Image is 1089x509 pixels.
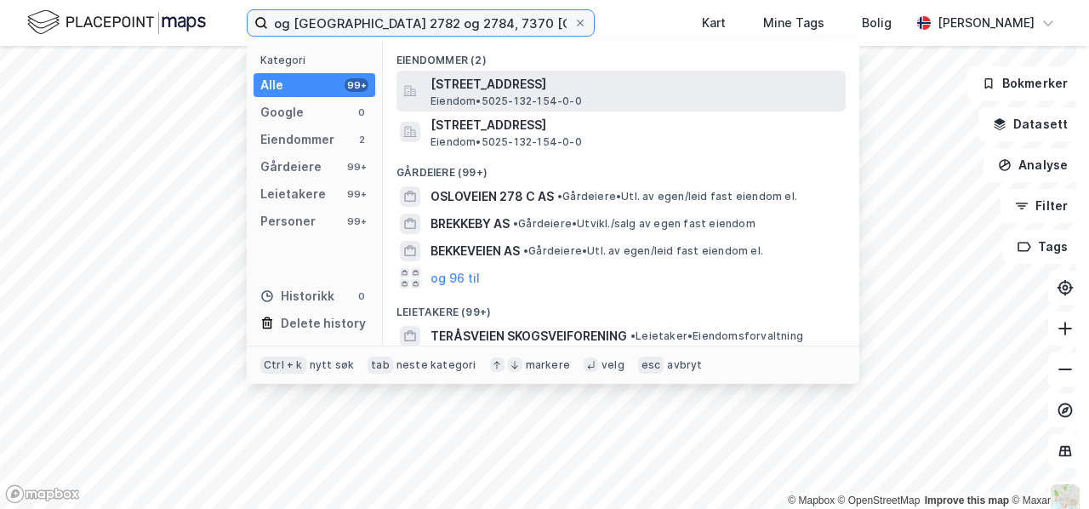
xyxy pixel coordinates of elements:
div: 99+ [345,78,368,92]
span: Gårdeiere • Utl. av egen/leid fast eiendom el. [557,190,797,203]
div: Ctrl + k [260,357,306,374]
button: Tags [1003,230,1082,264]
a: Mapbox [788,495,835,506]
span: [STREET_ADDRESS] [430,115,839,135]
div: Kontrollprogram for chat [1004,427,1089,509]
div: 99+ [345,214,368,228]
span: • [523,244,528,257]
span: BREKKEBY AS [430,214,510,234]
div: Leietakere [260,184,326,204]
div: Mine Tags [763,13,824,33]
a: Mapbox homepage [5,484,80,504]
span: Gårdeiere • Utvikl./salg av egen fast eiendom [513,217,755,231]
div: avbryt [667,358,702,372]
div: Google [260,102,304,123]
div: 0 [355,106,368,119]
div: Gårdeiere [260,157,322,177]
a: Improve this map [925,495,1009,506]
div: Kart [702,13,726,33]
div: velg [602,358,624,372]
div: markere [526,358,570,372]
input: Søk på adresse, matrikkel, gårdeiere, leietakere eller personer [268,10,573,36]
div: Delete history [281,313,366,334]
div: tab [368,357,393,374]
div: Alle [260,75,283,95]
div: Personer [260,211,316,232]
button: Analyse [984,148,1082,182]
span: Eiendom • 5025-132-154-0-0 [430,94,582,108]
div: Eiendommer [260,129,334,150]
span: OSLOVEIEN 278 C AS [430,186,554,207]
span: Gårdeiere • Utl. av egen/leid fast eiendom el. [523,244,763,258]
div: 2 [355,133,368,146]
span: Leietaker • Eiendomsforvaltning [630,329,803,343]
span: • [630,329,636,342]
div: esc [638,357,664,374]
a: OpenStreetMap [838,495,921,506]
span: Eiendom • 5025-132-154-0-0 [430,135,582,149]
div: Historikk [260,286,334,306]
span: • [557,190,562,203]
button: Bokmerker [967,66,1082,100]
img: logo.f888ab2527a4732fd821a326f86c7f29.svg [27,8,206,37]
span: BEKKEVEIEN AS [430,241,520,261]
div: 99+ [345,187,368,201]
div: Leietakere (99+) [383,292,859,323]
div: Gårdeiere (99+) [383,152,859,183]
button: Filter [1001,189,1082,223]
span: • [513,217,518,230]
iframe: Chat Widget [1004,427,1089,509]
div: [PERSON_NAME] [938,13,1035,33]
div: Eiendommer (2) [383,40,859,71]
span: TERÅSVEIEN SKOGSVEIFORENING [430,326,627,346]
button: og 96 til [430,268,480,289]
div: 99+ [345,160,368,174]
div: Bolig [862,13,892,33]
div: neste kategori [396,358,476,372]
button: Datasett [978,107,1082,141]
div: 0 [355,289,368,303]
span: [STREET_ADDRESS] [430,74,839,94]
div: nytt søk [310,358,355,372]
div: Kategori [260,54,375,66]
